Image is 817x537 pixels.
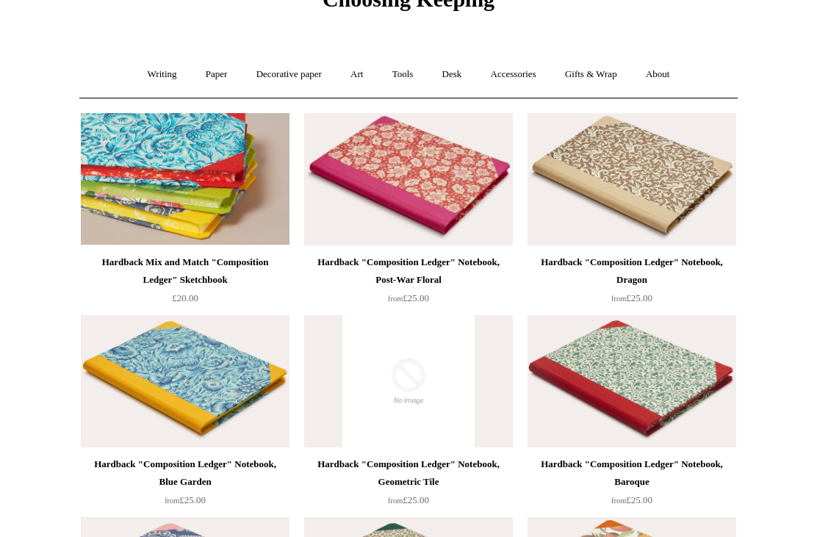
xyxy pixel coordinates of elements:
a: Hardback "Composition Ledger" Notebook, Blue Garden from£25.00 [81,455,289,516]
img: Hardback "Composition Ledger" Notebook, Blue Garden [81,315,289,447]
div: Hardback "Composition Ledger" Notebook, Post-War Floral [308,253,509,289]
a: Hardback Mix and Match "Composition Ledger" Sketchbook £20.00 [81,253,289,314]
div: Hardback Mix and Match "Composition Ledger" Sketchbook [84,253,286,289]
a: About [633,55,683,94]
img: no-image-2048-a2addb12_grande.gif [304,315,513,447]
a: Hardback "Composition Ledger" Notebook, Dragon from£25.00 [528,253,736,314]
a: Tools [379,55,427,94]
span: from [388,497,403,505]
a: Writing [134,55,190,94]
span: from [165,497,179,505]
div: Hardback "Composition Ledger" Notebook, Baroque [531,455,733,491]
a: Hardback "Composition Ledger" Notebook, Baroque Hardback "Composition Ledger" Notebook, Baroque [528,315,736,447]
img: Hardback "Composition Ledger" Notebook, Post-War Floral [304,113,513,245]
a: Hardback "Composition Ledger" Notebook, Baroque from£25.00 [528,455,736,516]
a: Hardback "Composition Ledger" Notebook, Geometric Tile from£25.00 [304,455,513,516]
a: Art [337,55,376,94]
span: £25.00 [388,292,429,303]
a: Hardback "Composition Ledger" Notebook, Post-War Floral from£25.00 [304,253,513,314]
a: Desk [429,55,475,94]
span: £20.00 [172,292,198,303]
span: from [611,497,626,505]
span: £25.00 [388,494,429,505]
a: Hardback "Composition Ledger" Notebook, Dragon Hardback "Composition Ledger" Notebook, Dragon [528,113,736,245]
span: £25.00 [165,494,206,505]
a: Gifts & Wrap [552,55,630,94]
img: Hardback Mix and Match "Composition Ledger" Sketchbook [81,113,289,245]
div: Hardback "Composition Ledger" Notebook, Dragon [531,253,733,289]
img: Hardback "Composition Ledger" Notebook, Dragon [528,113,736,245]
img: Hardback "Composition Ledger" Notebook, Baroque [528,315,736,447]
a: Hardback "Composition Ledger" Notebook, Blue Garden Hardback "Composition Ledger" Notebook, Blue ... [81,315,289,447]
div: Hardback "Composition Ledger" Notebook, Blue Garden [84,455,286,491]
span: £25.00 [611,292,652,303]
a: Paper [192,55,241,94]
a: Hardback Mix and Match "Composition Ledger" Sketchbook Hardback Mix and Match "Composition Ledger... [81,113,289,245]
a: Accessories [478,55,550,94]
span: from [388,295,403,303]
a: Hardback "Composition Ledger" Notebook, Post-War Floral Hardback "Composition Ledger" Notebook, P... [304,113,513,245]
a: Decorative paper [243,55,335,94]
span: £25.00 [611,494,652,505]
div: Hardback "Composition Ledger" Notebook, Geometric Tile [308,455,509,491]
span: from [611,295,626,303]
